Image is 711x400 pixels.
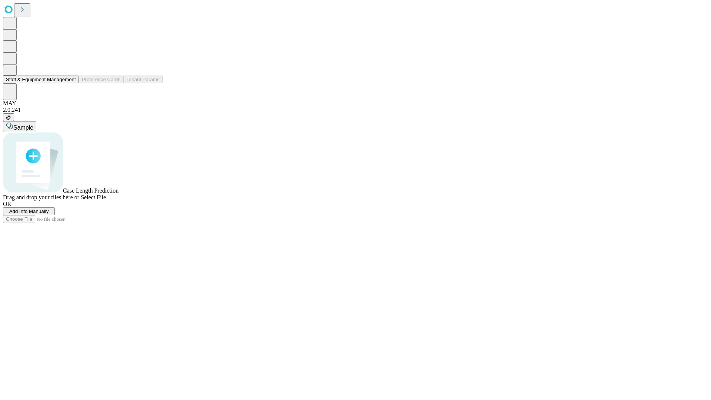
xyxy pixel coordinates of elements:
span: @ [6,114,11,120]
div: MAY [3,100,708,107]
button: Sample [3,121,36,132]
span: Case Length Prediction [63,187,118,194]
button: Tenant Params [123,76,163,83]
span: Sample [13,124,33,131]
span: OR [3,201,11,207]
button: Staff & Equipment Management [3,76,79,83]
span: Select File [81,194,106,200]
div: 2.0.241 [3,107,708,113]
button: @ [3,113,14,121]
button: Preference Cards [79,76,123,83]
span: Drag and drop your files here or [3,194,79,200]
span: Add Info Manually [9,209,49,214]
button: Add Info Manually [3,207,55,215]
